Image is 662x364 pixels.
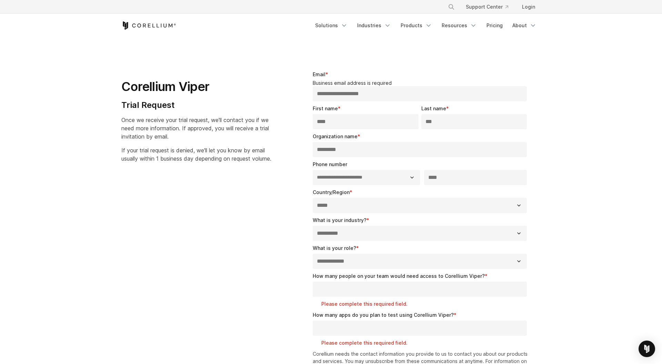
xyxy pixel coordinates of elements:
[313,105,338,111] span: First name
[440,1,541,13] div: Navigation Menu
[353,19,395,32] a: Industries
[313,71,325,77] span: Email
[313,80,530,86] legend: Business email address is required
[121,21,176,30] a: Corellium Home
[313,133,358,139] span: Organization name
[121,117,269,140] span: Once we receive your trial request, we'll contact you if we need more information. If approved, y...
[482,19,507,32] a: Pricing
[397,19,436,32] a: Products
[121,147,271,162] span: If your trial request is denied, we'll let you know by email usually within 1 business day depend...
[516,1,541,13] a: Login
[321,340,530,346] label: Please complete this required field.
[321,301,530,307] label: Please complete this required field.
[460,1,514,13] a: Support Center
[313,273,485,279] span: How many people on your team would need access to Corellium Viper?
[313,189,350,195] span: Country/Region
[313,161,347,167] span: Phone number
[313,245,356,251] span: What is your role?
[445,1,458,13] button: Search
[421,105,446,111] span: Last name
[508,19,541,32] a: About
[639,341,655,357] div: Open Intercom Messenger
[313,312,454,318] span: How many apps do you plan to test using Corellium Viper?
[311,19,352,32] a: Solutions
[438,19,481,32] a: Resources
[311,19,541,32] div: Navigation Menu
[313,217,367,223] span: What is your industry?
[121,79,271,94] h1: Corellium Viper
[121,100,271,110] h4: Trial Request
